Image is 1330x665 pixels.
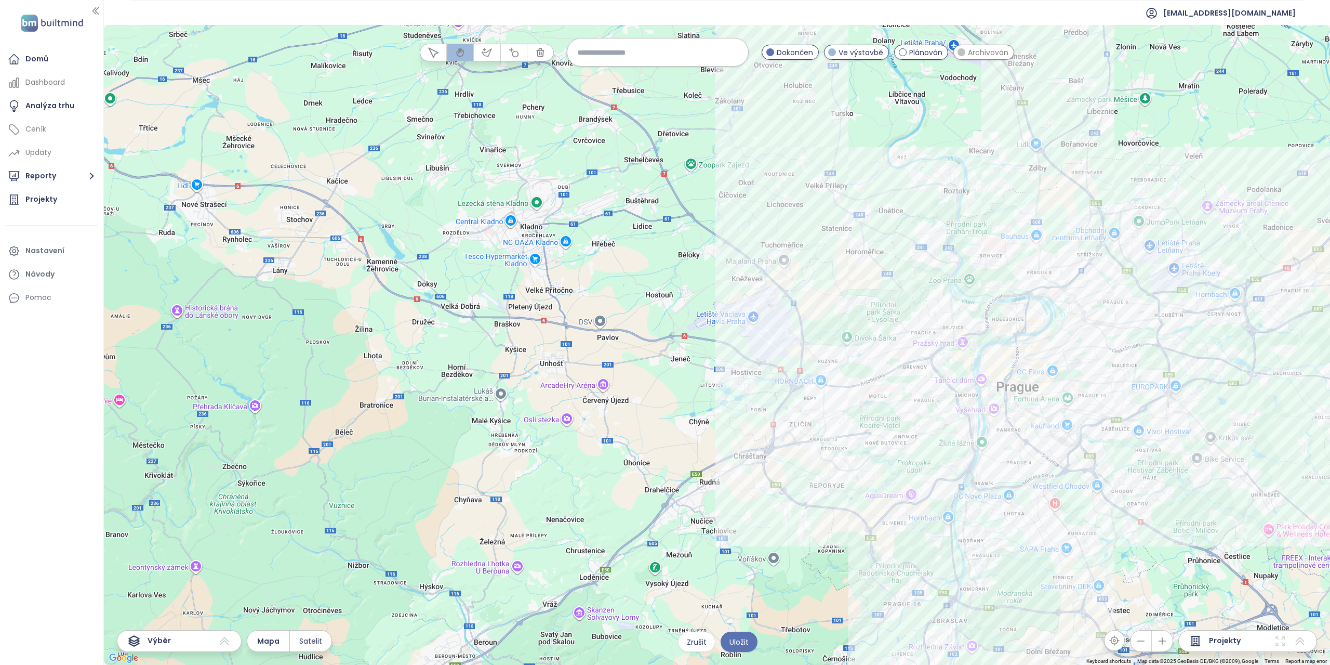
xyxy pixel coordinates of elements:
[5,49,98,70] a: Domů
[968,47,1008,58] span: Archivován
[5,189,98,210] a: Projekty
[25,244,64,257] div: Nastavení
[257,635,280,647] span: Mapa
[5,96,98,116] a: Analýza trhu
[687,636,707,648] span: Zrušit
[25,291,51,304] div: Pomoc
[729,636,749,648] span: Uložit
[25,193,57,206] div: Projekty
[18,12,86,34] img: logo
[25,99,74,112] div: Analýza trhu
[678,632,715,652] button: Zrušit
[148,635,171,647] span: Výběr
[107,651,141,665] img: Google
[5,264,98,285] a: Návody
[1163,1,1296,25] span: [EMAIL_ADDRESS][DOMAIN_NAME]
[5,288,98,308] div: Pomoc
[299,635,322,647] span: Satelit
[1209,635,1241,647] span: Projekty
[247,631,289,651] button: Mapa
[721,632,757,652] button: Uložit
[25,76,65,89] div: Dashboard
[5,142,98,163] a: Updaty
[25,53,48,66] div: Domů
[290,631,331,651] button: Satelit
[5,241,98,262] a: Nastavení
[1285,658,1327,664] a: Report a map error
[25,123,46,136] div: Ceník
[107,651,141,665] a: Open this area in Google Maps (opens a new window)
[839,47,883,58] span: Ve výstavbě
[1265,658,1279,664] a: Terms (opens in new tab)
[1086,658,1131,665] button: Keyboard shortcuts
[5,119,98,140] a: Ceník
[777,47,813,58] span: Dokončen
[1137,658,1258,664] span: Map data ©2025 GeoBasis-DE/BKG (©2009), Google
[25,268,55,281] div: Návody
[5,72,98,93] a: Dashboard
[909,47,942,58] span: Plánován
[5,166,98,187] button: Reporty
[25,146,51,159] div: Updaty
